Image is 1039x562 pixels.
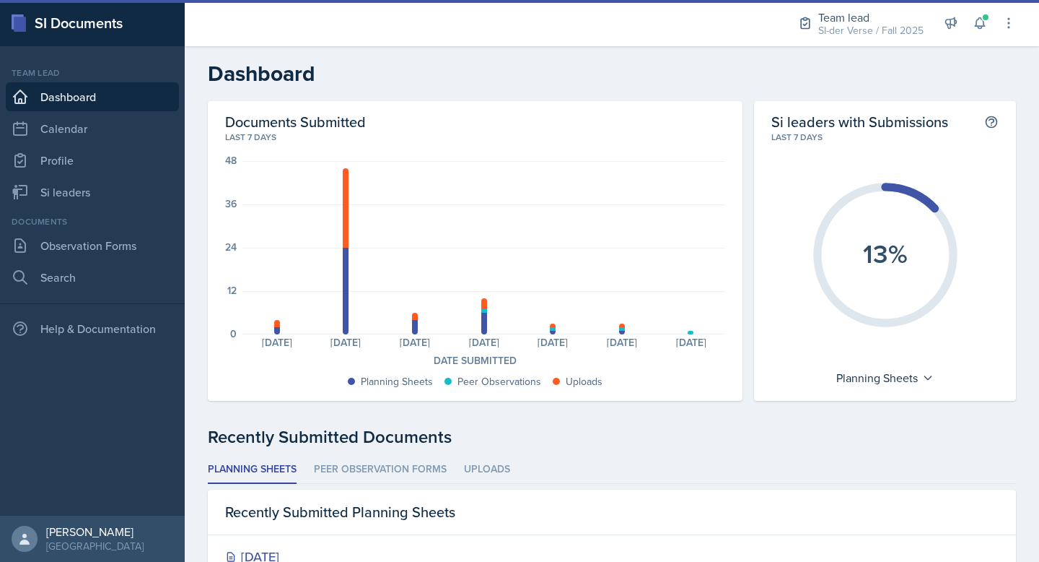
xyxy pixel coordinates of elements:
li: Uploads [464,456,510,484]
div: Last 7 days [771,131,999,144]
h2: Documents Submitted [225,113,725,131]
div: [DATE] [519,337,588,347]
div: Help & Documentation [6,314,179,343]
div: [DATE] [312,337,381,347]
div: [DATE] [242,337,312,347]
div: [GEOGRAPHIC_DATA] [46,539,144,553]
div: Last 7 days [225,131,725,144]
div: Documents [6,215,179,228]
div: Planning Sheets [829,366,941,389]
div: [DATE] [450,337,519,347]
a: Observation Forms [6,231,179,260]
div: Recently Submitted Planning Sheets [208,490,1016,535]
div: [PERSON_NAME] [46,524,144,539]
div: 12 [227,285,237,295]
div: 36 [225,199,237,209]
li: Peer Observation Forms [314,456,447,484]
div: 24 [225,242,237,252]
div: 48 [225,155,237,165]
a: Search [6,263,179,292]
a: Si leaders [6,178,179,207]
a: Dashboard [6,82,179,111]
div: Team lead [818,9,924,26]
h2: Si leaders with Submissions [771,113,948,131]
div: SI-der Verse / Fall 2025 [818,23,924,38]
div: Date Submitted [225,353,725,368]
div: Team lead [6,66,179,79]
a: Profile [6,146,179,175]
div: [DATE] [657,337,726,347]
div: Uploads [566,374,602,389]
div: 0 [230,329,237,339]
div: [DATE] [380,337,450,347]
div: Recently Submitted Documents [208,424,1016,450]
div: Peer Observations [457,374,541,389]
div: [DATE] [587,337,657,347]
h2: Dashboard [208,61,1016,87]
div: Planning Sheets [361,374,433,389]
li: Planning Sheets [208,456,297,484]
a: Calendar [6,114,179,143]
text: 13% [863,235,908,272]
